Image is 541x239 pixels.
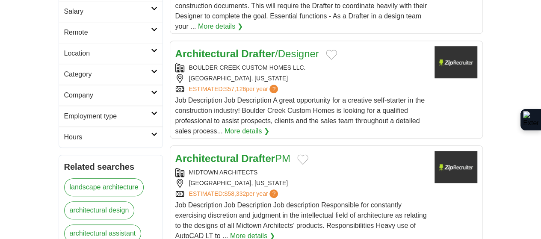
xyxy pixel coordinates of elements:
[225,126,269,136] a: More details ❯
[224,190,246,197] span: $58,332
[241,48,275,59] strong: Drafter
[64,48,151,59] h2: Location
[189,85,280,94] a: ESTIMATED:$57,126per year?
[175,168,428,177] div: MIDTOWN ARCHITECTS
[59,22,163,43] a: Remote
[59,106,163,127] a: Employment type
[64,111,151,121] h2: Employment type
[59,85,163,106] a: Company
[269,189,278,198] span: ?
[59,64,163,85] a: Category
[523,111,538,128] img: Extension Icon
[435,151,477,183] img: Company logo
[175,48,239,59] strong: Architectural
[64,178,144,196] a: landscape architecture
[175,74,428,83] div: [GEOGRAPHIC_DATA], [US_STATE]
[189,189,280,198] a: ESTIMATED:$58,332per year?
[297,154,308,165] button: Add to favorite jobs
[59,1,163,22] a: Salary
[269,85,278,93] span: ?
[435,46,477,78] img: Company logo
[64,69,151,80] h2: Category
[64,132,151,142] h2: Hours
[59,43,163,64] a: Location
[64,160,157,173] h2: Related searches
[326,50,337,60] button: Add to favorite jobs
[175,153,239,164] strong: Architectural
[64,201,135,219] a: architectural design
[198,21,243,32] a: More details ❯
[64,6,151,17] h2: Salary
[64,27,151,38] h2: Remote
[241,153,275,164] strong: Drafter
[175,97,425,135] span: Job Description Job Description A great opportunity for a creative self-starter in the constructi...
[175,63,428,72] div: BOULDER CREEK CUSTOM HOMES LLC.
[59,127,163,148] a: Hours
[175,48,319,59] a: Architectural Drafter/Designer
[175,153,290,164] a: Architectural DrafterPM
[175,179,428,188] div: [GEOGRAPHIC_DATA], [US_STATE]
[64,90,151,100] h2: Company
[224,86,246,92] span: $57,126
